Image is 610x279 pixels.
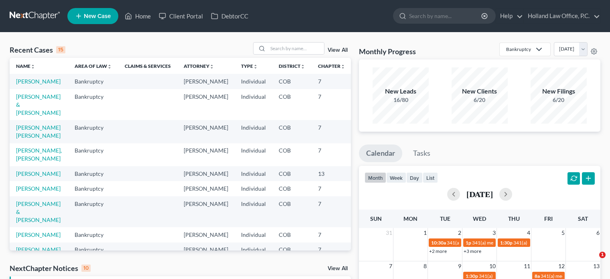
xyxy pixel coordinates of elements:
[235,74,272,89] td: Individual
[312,143,352,166] td: 7
[235,89,272,120] td: Individual
[241,63,258,69] a: Typeunfold_more
[68,143,118,166] td: Bankruptcy
[177,166,235,181] td: [PERSON_NAME]
[272,89,312,120] td: COB
[68,74,118,89] td: Bankruptcy
[488,261,497,271] span: 10
[235,166,272,181] td: Individual
[184,63,214,69] a: Attorneyunfold_more
[312,166,352,181] td: 13
[423,261,428,271] span: 8
[386,172,406,183] button: week
[107,64,112,69] i: unfold_more
[583,252,602,271] iframe: Intercom live chat
[300,64,305,69] i: unfold_more
[312,242,352,273] td: 7
[177,227,235,242] td: [PERSON_NAME]
[10,263,91,273] div: NextChapter Notices
[513,240,591,246] span: 341(a) meeting for [PERSON_NAME]
[10,45,65,55] div: Recent Cases
[429,248,447,254] a: +2 more
[359,47,416,56] h3: Monthly Progress
[388,261,393,271] span: 7
[235,143,272,166] td: Individual
[177,242,235,273] td: [PERSON_NAME]
[312,89,352,120] td: 7
[16,78,61,85] a: [PERSON_NAME]
[561,228,565,238] span: 5
[16,231,61,238] a: [PERSON_NAME]
[30,64,35,69] i: unfold_more
[68,166,118,181] td: Bankruptcy
[177,120,235,143] td: [PERSON_NAME]
[68,242,118,273] td: Bankruptcy
[526,228,531,238] span: 4
[312,120,352,143] td: 7
[177,196,235,227] td: [PERSON_NAME]
[406,172,423,183] button: day
[177,89,235,120] td: [PERSON_NAME]
[272,242,312,273] td: COB
[431,240,446,246] span: 10:30a
[68,227,118,242] td: Bankruptcy
[177,74,235,89] td: [PERSON_NAME]
[272,166,312,181] td: COB
[447,240,567,246] span: 341(a) meeting for [PERSON_NAME] & [PERSON_NAME]
[531,96,587,104] div: 6/20
[599,252,606,258] span: 1
[68,89,118,120] td: Bankruptcy
[81,265,91,272] div: 10
[544,215,553,222] span: Fri
[365,172,386,183] button: month
[506,46,531,53] div: Bankruptcy
[578,215,588,222] span: Sat
[409,8,482,23] input: Search by name...
[68,196,118,227] td: Bankruptcy
[340,64,345,69] i: unfold_more
[466,240,471,246] span: 1p
[272,196,312,227] td: COB
[272,181,312,196] td: COB
[209,64,214,69] i: unfold_more
[272,143,312,166] td: COB
[531,87,587,96] div: New Filings
[557,261,565,271] span: 12
[359,145,402,162] a: Calendar
[75,63,112,69] a: Area of Lawunfold_more
[16,246,61,269] a: [PERSON_NAME] & [PERSON_NAME]
[207,9,252,23] a: DebtorCC
[523,261,531,271] span: 11
[253,64,258,69] i: unfold_more
[423,172,438,183] button: list
[16,124,61,139] a: [PERSON_NAME] [PERSON_NAME]
[373,96,429,104] div: 16/80
[403,215,417,222] span: Mon
[155,9,207,23] a: Client Portal
[492,228,497,238] span: 3
[466,273,478,279] span: 1:30p
[272,74,312,89] td: COB
[312,181,352,196] td: 7
[118,58,177,74] th: Claims & Services
[16,147,62,162] a: [PERSON_NAME], [PERSON_NAME]
[56,46,65,53] div: 15
[596,228,600,238] span: 6
[235,242,272,273] td: Individual
[385,228,393,238] span: 31
[328,266,348,271] a: View All
[464,248,481,254] a: +3 more
[500,240,513,246] span: 1:30p
[508,215,520,222] span: Thu
[312,227,352,242] td: 7
[423,228,428,238] span: 1
[84,13,111,19] span: New Case
[235,227,272,242] td: Individual
[177,143,235,166] td: [PERSON_NAME]
[16,170,61,177] a: [PERSON_NAME]
[68,181,118,196] td: Bankruptcy
[177,181,235,196] td: [PERSON_NAME]
[466,190,493,198] h2: [DATE]
[279,63,305,69] a: Districtunfold_more
[472,240,592,246] span: 341(a) meeting for [PERSON_NAME] & [PERSON_NAME]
